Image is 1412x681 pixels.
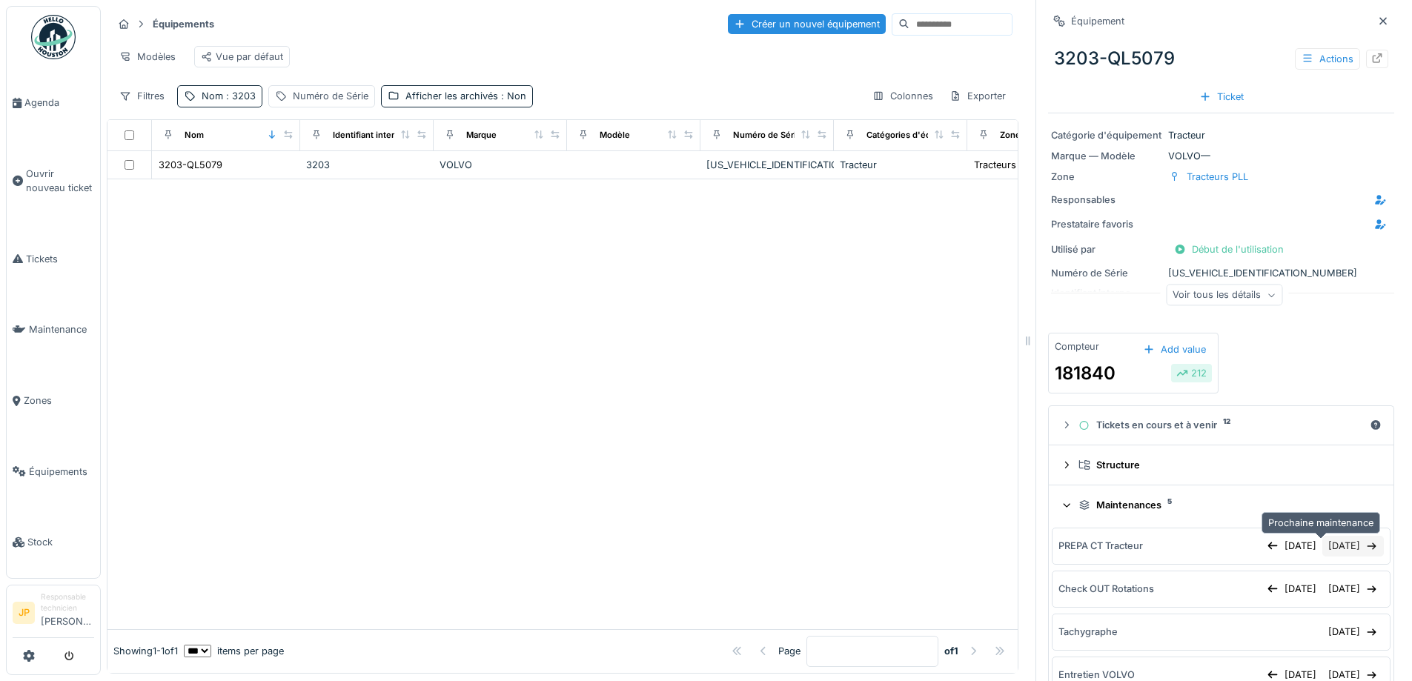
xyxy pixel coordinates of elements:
div: 3203-QL5079 [1048,39,1394,78]
div: Équipement [1071,14,1124,28]
div: Nom [185,129,204,142]
span: Agenda [24,96,94,110]
div: Voir tous les détails [1166,285,1282,306]
a: JP Responsable technicien[PERSON_NAME] [13,591,94,638]
summary: Structure [1055,451,1388,479]
a: Ouvrir nouveau ticket [7,139,100,224]
div: Exporter [943,85,1012,107]
summary: Maintenances5 [1055,491,1388,519]
div: Catégories d'équipement [866,129,969,142]
div: Maintenances [1078,498,1376,512]
a: Maintenance [7,294,100,365]
a: Stock [7,507,100,578]
div: Zone [1051,170,1162,184]
div: items per page [184,644,284,658]
div: Actions [1295,48,1360,70]
span: Stock [27,535,94,549]
div: Showing 1 - 1 of 1 [113,644,178,658]
img: Badge_color-CXgf-gQk.svg [31,15,76,59]
div: Créer un nouvel équipement [728,14,886,34]
div: Structure [1078,458,1376,472]
div: Tickets en cours et à venir [1078,418,1364,432]
div: [DATE] [1261,579,1322,599]
div: Tracteurs PLL [974,158,1035,172]
div: Colonnes [866,85,940,107]
span: : Non [498,90,526,102]
span: Tickets [26,252,94,266]
div: Prestataire favoris [1051,217,1162,231]
div: Marque [466,129,497,142]
div: Responsable technicien [41,591,94,614]
div: Ticket [1193,87,1250,107]
span: Ouvrir nouveau ticket [26,167,94,195]
strong: of 1 [944,644,958,658]
div: Tachygraphe [1058,625,1118,639]
div: Compteur [1055,339,1099,353]
div: VOLVO — [1051,149,1391,163]
div: 3203-QL5079 [159,158,222,172]
div: Numéro de Série [733,129,801,142]
div: Utilisé par [1051,242,1162,256]
summary: Tickets en cours et à venir12 [1055,412,1388,439]
div: Tracteur [840,158,961,172]
div: Filtres [113,85,171,107]
a: Équipements [7,436,100,508]
a: Tickets [7,224,100,295]
div: Modèles [113,46,182,67]
div: Vue par défaut [201,50,283,64]
div: Zone [1000,129,1021,142]
div: Add value [1137,339,1212,359]
div: [DATE] [1322,536,1384,556]
div: [US_VEHICLE_IDENTIFICATION_NUMBER] [1051,266,1391,280]
div: Marque — Modèle [1051,149,1162,163]
div: Catégorie d'équipement [1051,128,1162,142]
a: Zones [7,365,100,436]
li: JP [13,602,35,624]
div: Afficher les archivés [405,89,526,103]
span: Équipements [29,465,94,479]
li: [PERSON_NAME] [41,591,94,634]
div: Identifiant interne [333,129,405,142]
span: : 3203 [223,90,256,102]
div: Nom [202,89,256,103]
div: Tracteur [1051,128,1391,142]
div: [US_VEHICLE_IDENTIFICATION_NUMBER] [706,158,828,172]
div: Modèle [600,129,630,142]
div: Numéro de Série [1051,266,1162,280]
div: [DATE] [1261,536,1322,556]
div: Numéro de Série [293,89,368,103]
span: Zones [24,393,94,408]
div: Tracteurs PLL [1187,170,1248,184]
span: Maintenance [29,322,94,336]
a: Agenda [7,67,100,139]
div: 3203 [306,158,428,172]
div: [DATE] [1322,622,1384,642]
div: 181840 [1055,360,1116,387]
div: Responsables [1051,193,1162,207]
div: VOLVO [440,158,561,172]
div: PREPA CT Tracteur [1058,539,1143,553]
strong: Équipements [147,17,220,31]
div: Prochaine maintenance [1262,512,1380,534]
div: Check OUT Rotations [1058,582,1154,596]
div: Début de l'utilisation [1168,239,1290,259]
div: [DATE] [1322,579,1384,599]
div: Page [778,644,801,658]
div: 212 [1176,366,1207,380]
